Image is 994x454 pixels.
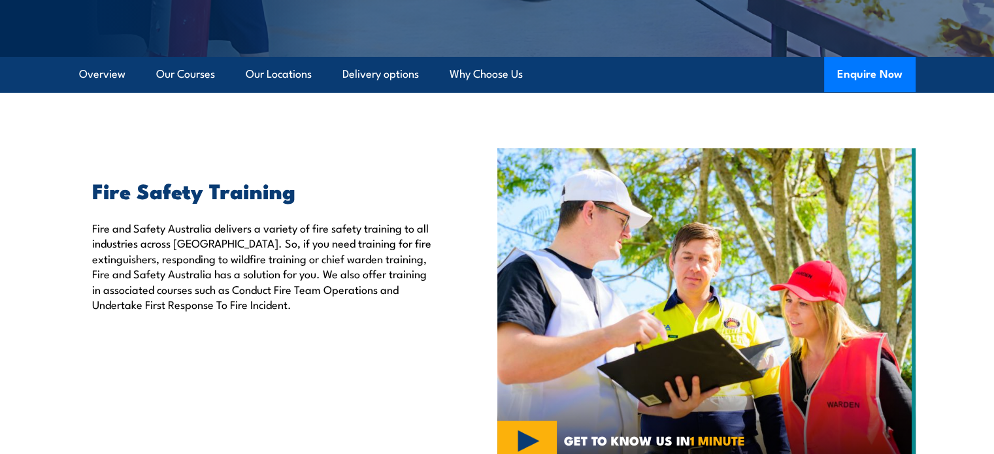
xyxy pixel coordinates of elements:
a: Overview [79,57,125,91]
h2: Fire Safety Training [92,181,437,199]
a: Delivery options [342,57,419,91]
a: Why Choose Us [450,57,523,91]
p: Fire and Safety Australia delivers a variety of fire safety training to all industries across [GE... [92,220,437,312]
span: GET TO KNOW US IN [564,434,745,446]
a: Our Courses [156,57,215,91]
strong: 1 MINUTE [690,430,745,449]
button: Enquire Now [824,57,916,92]
a: Our Locations [246,57,312,91]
